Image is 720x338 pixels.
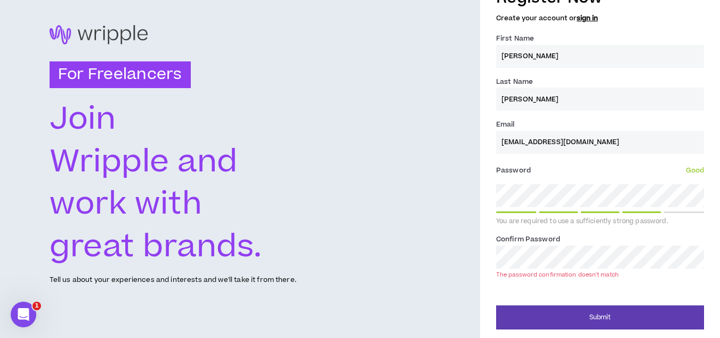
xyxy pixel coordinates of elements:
[496,131,704,154] input: Enter Email
[50,275,296,285] p: Tell us about your experiences and interests and we'll take it from there.
[496,271,619,279] div: The password confirmation doesn't match
[496,14,704,22] h5: Create your account or
[496,231,560,248] label: Confirm Password
[496,88,704,111] input: Last name
[50,61,191,88] h3: For Freelancers
[11,302,36,327] iframe: Intercom live chat
[496,217,704,226] div: You are required to use a sufficiently strong password.
[496,30,534,47] label: First Name
[577,13,598,23] a: sign in
[50,225,262,269] text: great brands.
[50,140,238,184] text: Wripple and
[686,166,704,175] span: Good
[496,116,515,133] label: Email
[496,73,533,90] label: Last Name
[50,182,204,226] text: work with
[496,305,704,329] button: Submit
[50,97,116,142] text: Join
[496,45,704,68] input: First name
[496,166,531,175] span: Password
[33,302,41,310] span: 1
